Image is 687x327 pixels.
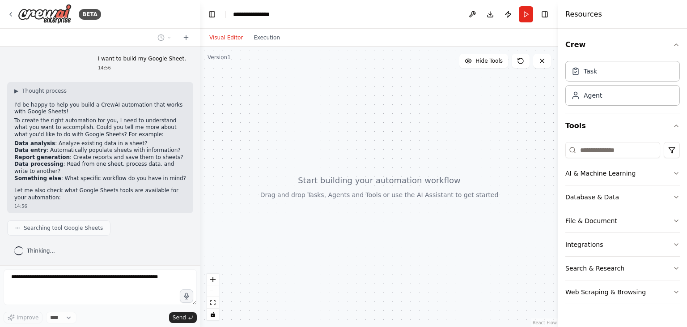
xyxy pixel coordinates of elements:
[565,113,680,138] button: Tools
[14,203,186,210] div: 14:56
[565,233,680,256] button: Integrations
[14,140,55,146] strong: Data analysis
[14,175,61,181] strong: Something else
[565,9,602,20] h4: Resources
[206,8,218,21] button: Hide left sidebar
[14,161,186,175] li: : Read from one sheet, process data, and write to another?
[207,285,219,297] button: zoom out
[14,161,64,167] strong: Data processing
[14,147,47,153] strong: Data entry
[17,314,38,321] span: Improve
[565,185,680,209] button: Database & Data
[565,138,680,311] div: Tools
[208,54,231,61] div: Version 1
[207,297,219,309] button: fit view
[14,140,186,147] li: : Analyze existing data in a sheet?
[14,87,67,95] button: ▶Thought process
[565,32,680,57] button: Crew
[565,162,680,185] button: AI & Machine Learning
[14,154,70,160] strong: Report generation
[24,224,103,232] span: Searching tool Google Sheets
[14,117,186,138] p: To create the right automation for you, I need to understand what you want to accomplish. Could y...
[539,8,551,21] button: Hide right sidebar
[584,67,597,76] div: Task
[565,280,680,304] button: Web Scraping & Browsing
[207,274,219,285] button: zoom in
[14,102,186,116] p: I'd be happy to help you build a CrewAI automation that works with Google Sheets!
[98,56,186,63] p: I want to build my Google Sheet.
[207,309,219,320] button: toggle interactivity
[533,320,557,325] a: React Flow attribution
[154,32,175,43] button: Switch to previous chat
[18,4,72,24] img: Logo
[14,187,186,201] p: Let me also check what Google Sheets tools are available for your automation:
[14,147,186,154] li: : Automatically populate sheets with information?
[27,247,55,254] span: Thinking...
[475,57,503,65] span: Hide Tools
[179,32,193,43] button: Start a new chat
[248,32,285,43] button: Execution
[169,312,197,323] button: Send
[14,154,186,161] li: : Create reports and save them to sheets?
[180,289,193,303] button: Click to speak your automation idea
[4,312,42,323] button: Improve
[207,274,219,320] div: React Flow controls
[204,32,248,43] button: Visual Editor
[565,257,680,280] button: Search & Research
[79,9,101,20] div: BETA
[22,87,67,95] span: Thought process
[233,10,278,19] nav: breadcrumb
[584,91,602,100] div: Agent
[14,87,18,95] span: ▶
[98,65,186,71] div: 14:56
[14,175,186,182] li: : What specific workflow do you have in mind?
[565,209,680,232] button: File & Document
[173,314,186,321] span: Send
[565,57,680,113] div: Crew
[459,54,508,68] button: Hide Tools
